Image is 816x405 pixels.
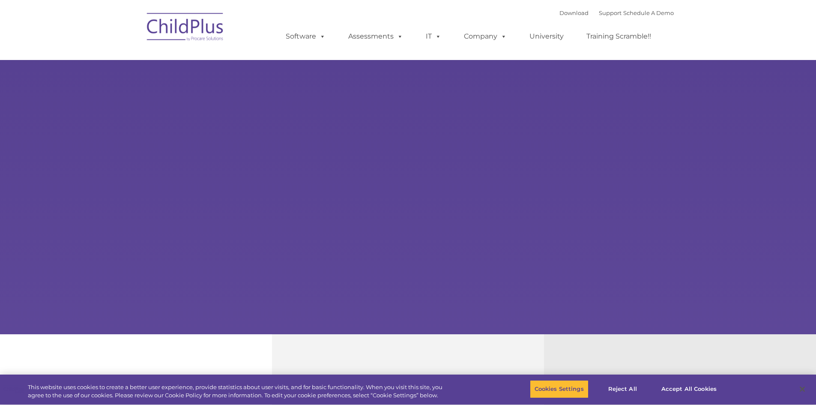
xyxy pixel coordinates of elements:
a: Download [559,9,589,16]
a: Company [455,28,515,45]
button: Close [793,380,812,399]
img: ChildPlus by Procare Solutions [143,7,228,50]
div: This website uses cookies to create a better user experience, provide statistics about user visit... [28,383,449,400]
a: Assessments [340,28,412,45]
a: Support [599,9,622,16]
a: IT [417,28,450,45]
button: Cookies Settings [530,380,589,398]
a: Schedule A Demo [623,9,674,16]
button: Accept All Cookies [657,380,721,398]
font: | [559,9,674,16]
a: University [521,28,572,45]
button: Reject All [596,380,649,398]
a: Software [277,28,334,45]
a: Training Scramble!! [578,28,660,45]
